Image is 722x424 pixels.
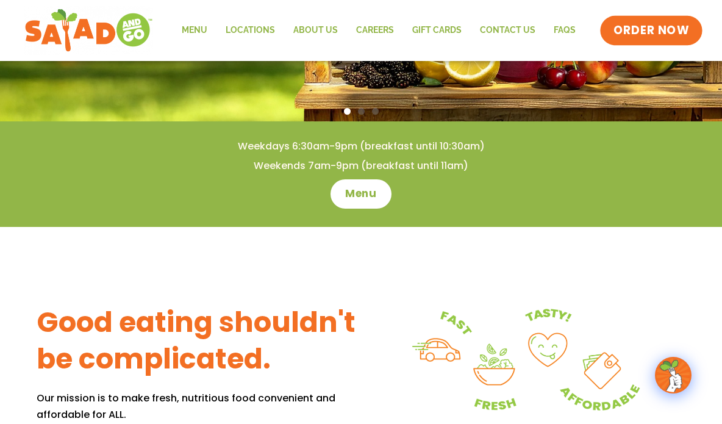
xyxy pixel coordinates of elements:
[403,16,471,45] a: GIFT CARDS
[358,108,365,115] span: Go to slide 2
[216,16,284,45] a: Locations
[284,16,347,45] a: About Us
[24,6,153,55] img: new-SAG-logo-768×292
[173,16,216,45] a: Menu
[24,140,698,153] h4: Weekdays 6:30am-9pm (breakfast until 10:30am)
[347,16,403,45] a: Careers
[656,358,690,392] img: wpChatIcon
[24,159,698,173] h4: Weekends 7am-9pm (breakfast until 11am)
[37,304,361,378] h3: Good eating shouldn't be complicated.
[344,108,351,115] span: Go to slide 1
[613,23,689,38] span: ORDER NOW
[471,16,545,45] a: Contact Us
[545,16,585,45] a: FAQs
[345,187,376,201] span: Menu
[600,16,702,45] a: ORDER NOW
[173,16,585,45] nav: Menu
[372,108,379,115] span: Go to slide 3
[37,390,361,423] p: Our mission is to make fresh, nutritious food convenient and affordable for ALL.
[331,179,391,209] a: Menu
